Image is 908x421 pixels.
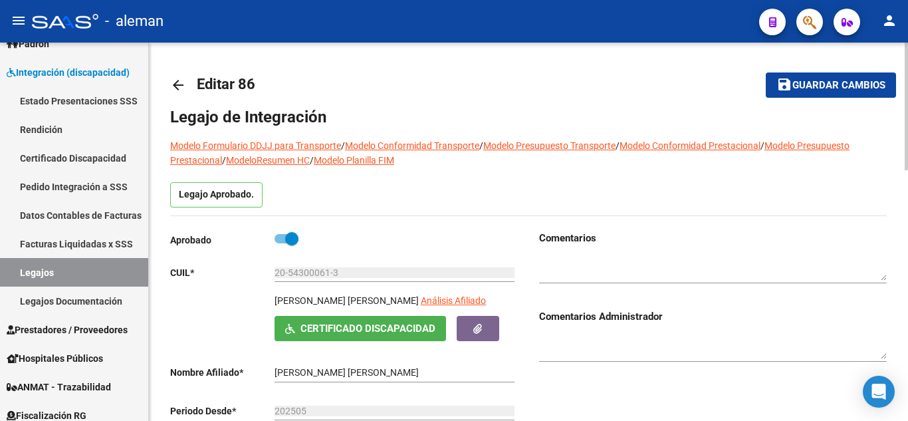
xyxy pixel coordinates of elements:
[170,140,341,151] a: Modelo Formulario DDJJ para Transporte
[170,233,275,247] p: Aprobado
[345,140,479,151] a: Modelo Conformidad Transporte
[226,155,310,166] a: ModeloResumen HC
[7,351,103,366] span: Hospitales Públicos
[105,7,164,36] span: - aleman
[170,106,887,128] h1: Legajo de Integración
[421,295,486,306] span: Análisis Afiliado
[170,182,263,208] p: Legajo Aprobado.
[863,376,895,408] div: Open Intercom Messenger
[275,293,419,308] p: [PERSON_NAME] [PERSON_NAME]
[483,140,616,151] a: Modelo Presupuesto Transporte
[776,76,792,92] mat-icon: save
[766,72,896,97] button: Guardar cambios
[197,76,255,92] span: Editar 86
[7,380,111,394] span: ANMAT - Trazabilidad
[170,265,275,280] p: CUIL
[539,309,887,324] h3: Comentarios Administrador
[170,77,186,93] mat-icon: arrow_back
[300,323,435,335] span: Certificado Discapacidad
[314,155,394,166] a: Modelo Planilla FIM
[539,231,887,245] h3: Comentarios
[170,365,275,380] p: Nombre Afiliado
[7,323,128,337] span: Prestadores / Proveedores
[170,404,275,418] p: Periodo Desde
[792,80,885,92] span: Guardar cambios
[620,140,760,151] a: Modelo Conformidad Prestacional
[275,316,446,341] button: Certificado Discapacidad
[11,13,27,29] mat-icon: menu
[881,13,897,29] mat-icon: person
[7,37,49,51] span: Padrón
[7,65,130,80] span: Integración (discapacidad)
